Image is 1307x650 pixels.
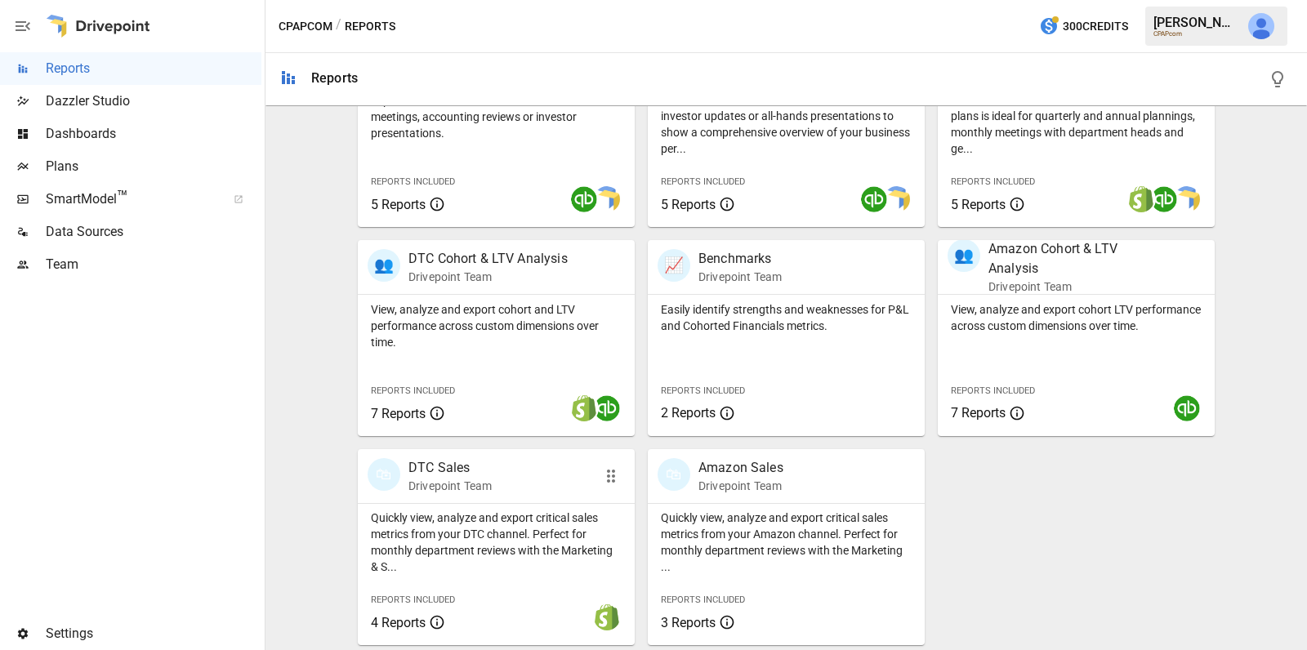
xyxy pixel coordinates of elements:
span: 300 Credits [1063,16,1128,37]
p: DTC Sales [408,458,492,478]
span: SmartModel [46,189,216,209]
span: Reports Included [661,594,745,605]
img: smart model [1174,186,1200,212]
img: quickbooks [861,186,887,212]
p: Drivepoint Team [408,269,568,285]
span: 7 Reports [371,406,426,421]
span: Dazzler Studio [46,91,261,111]
span: Team [46,255,261,274]
button: Julie Wilton [1238,3,1284,49]
button: 300Credits [1033,11,1135,42]
p: Drivepoint Team [988,278,1162,295]
p: Easily identify strengths and weaknesses for P&L and Cohorted Financials metrics. [661,301,912,334]
span: Reports Included [951,176,1035,187]
span: Reports Included [661,176,745,187]
p: Quickly view, analyze and export critical sales metrics from your DTC channel. Perfect for monthl... [371,510,622,575]
p: Drivepoint Team [408,478,492,494]
p: Showing your firm's performance compared to plans is ideal for quarterly and annual plannings, mo... [951,91,1202,157]
img: quickbooks [1151,186,1177,212]
span: Reports [46,59,261,78]
span: 2 Reports [661,405,716,421]
div: [PERSON_NAME] [1153,15,1238,30]
div: 👥 [368,249,400,282]
span: ™ [117,187,128,207]
span: Reports Included [371,176,455,187]
p: View, analyze and export cohort and LTV performance across custom dimensions over time. [371,301,622,350]
div: Reports [311,70,358,86]
div: 🛍 [368,458,400,491]
span: Dashboards [46,124,261,144]
p: Drivepoint Team [698,269,782,285]
p: Quickly view, analyze and export critical sales metrics from your Amazon channel. Perfect for mon... [661,510,912,575]
img: shopify [571,395,597,421]
span: 5 Reports [371,197,426,212]
span: Plans [46,157,261,176]
div: CPAPcom [1153,30,1238,38]
p: Drivepoint Team [698,478,783,494]
span: Reports Included [661,385,745,396]
span: Settings [46,624,261,643]
img: Julie Wilton [1248,13,1274,39]
img: shopify [1128,186,1154,212]
img: quickbooks [571,186,597,212]
img: smart model [594,186,620,212]
img: quickbooks [594,395,620,421]
span: Reports Included [371,385,455,396]
span: Reports Included [951,385,1035,396]
span: Reports Included [371,594,455,605]
img: quickbooks [1174,395,1200,421]
span: 7 Reports [951,405,1006,421]
span: 4 Reports [371,615,426,630]
span: 3 Reports [661,615,716,630]
p: Export the core financial statements for board meetings, accounting reviews or investor presentat... [371,92,622,141]
p: View, analyze and export cohort LTV performance across custom dimensions over time. [951,301,1202,334]
p: Benchmarks [698,249,782,269]
p: DTC Cohort & LTV Analysis [408,249,568,269]
span: Data Sources [46,222,261,242]
div: 👥 [948,239,980,272]
span: 5 Reports [951,197,1006,212]
div: 🛍 [658,458,690,491]
img: shopify [594,604,620,630]
div: / [336,16,341,37]
p: Amazon Cohort & LTV Analysis [988,239,1162,278]
img: smart model [884,186,910,212]
span: 5 Reports [661,197,716,212]
p: Start here when preparing a board meeting, investor updates or all-hands presentations to show a ... [661,91,912,157]
button: CPAPcom [279,16,332,37]
div: 📈 [658,249,690,282]
p: Amazon Sales [698,458,783,478]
